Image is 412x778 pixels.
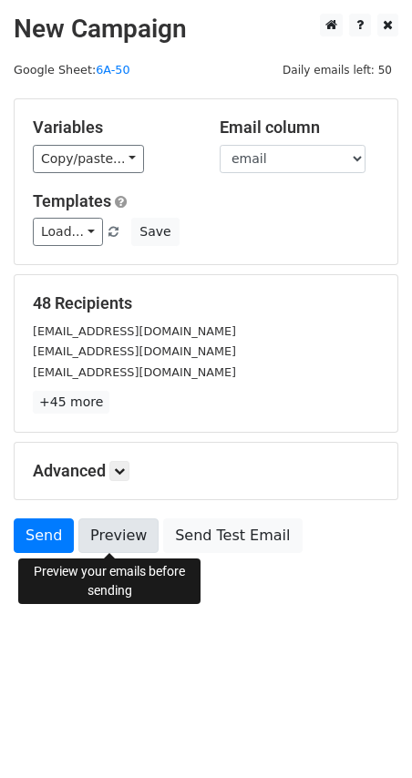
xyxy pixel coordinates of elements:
[14,518,74,553] a: Send
[33,324,236,338] small: [EMAIL_ADDRESS][DOMAIN_NAME]
[276,63,398,77] a: Daily emails left: 50
[33,191,111,210] a: Templates
[220,118,379,138] h5: Email column
[131,218,179,246] button: Save
[321,691,412,778] iframe: Chat Widget
[33,461,379,481] h5: Advanced
[33,344,236,358] small: [EMAIL_ADDRESS][DOMAIN_NAME]
[163,518,302,553] a: Send Test Email
[33,365,236,379] small: [EMAIL_ADDRESS][DOMAIN_NAME]
[14,63,130,77] small: Google Sheet:
[33,118,192,138] h5: Variables
[14,14,398,45] h2: New Campaign
[18,558,201,604] div: Preview your emails before sending
[33,145,144,173] a: Copy/paste...
[78,518,159,553] a: Preview
[33,391,109,414] a: +45 more
[33,293,379,313] h5: 48 Recipients
[33,218,103,246] a: Load...
[96,63,129,77] a: 6A-50
[276,60,398,80] span: Daily emails left: 50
